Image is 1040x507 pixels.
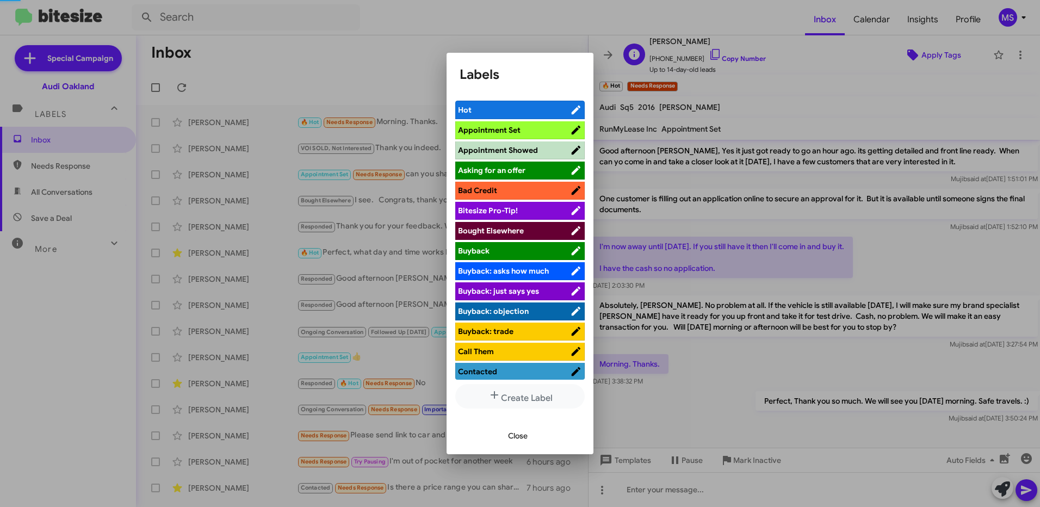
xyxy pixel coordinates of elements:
h1: Labels [460,66,580,83]
span: Bought Elsewhere [458,226,524,236]
span: Close [508,426,528,446]
button: Create Label [455,384,585,409]
span: Buyback: just says yes [458,286,539,296]
span: Appointment Showed [458,145,538,155]
span: Hot [458,105,472,115]
span: Call Them [458,347,494,356]
button: Close [499,426,536,446]
span: Buyback: trade [458,326,513,336]
span: Bitesize Pro-Tip! [458,206,518,215]
span: Contacted [458,367,497,376]
span: Appointment Set [458,125,521,135]
span: Buyback: objection [458,306,529,316]
span: Asking for an offer [458,165,525,175]
span: Buyback [458,246,490,256]
span: Bad Credit [458,186,497,195]
span: Buyback: asks how much [458,266,549,276]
